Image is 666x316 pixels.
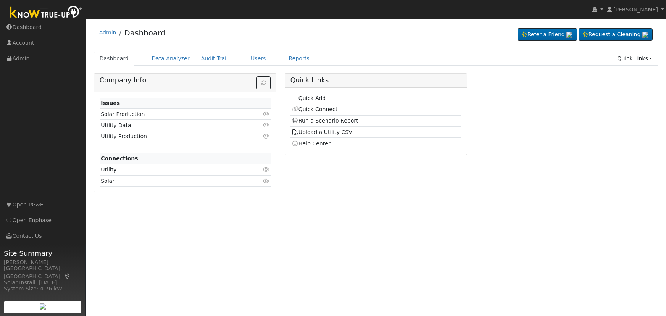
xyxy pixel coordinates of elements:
i: Click to view [263,178,269,184]
a: Dashboard [94,52,135,66]
td: Solar [100,176,243,187]
a: Upload a Utility CSV [292,129,352,135]
img: retrieve [40,303,46,310]
a: Data Analyzer [146,52,195,66]
a: Users [245,52,272,66]
a: Dashboard [124,28,166,37]
i: Click to view [263,167,269,172]
i: Click to view [263,123,269,128]
a: Refer a Friend [518,28,577,41]
a: Quick Links [611,52,658,66]
a: Map [64,273,71,279]
img: retrieve [642,32,648,38]
i: Click to view [263,111,269,117]
img: retrieve [566,32,572,38]
i: Click to view [263,134,269,139]
a: Request a Cleaning [579,28,653,41]
td: Utility Production [100,131,243,142]
a: Quick Connect [292,106,337,112]
img: Know True-Up [6,4,86,21]
strong: Issues [101,100,120,106]
div: [GEOGRAPHIC_DATA], [GEOGRAPHIC_DATA] [4,264,82,281]
a: Quick Add [292,95,326,101]
div: [PERSON_NAME] [4,258,82,266]
a: Audit Trail [195,52,234,66]
td: Solar Production [100,109,243,120]
a: Run a Scenario Report [292,118,358,124]
td: Utility [100,164,243,175]
span: Site Summary [4,248,82,258]
div: System Size: 4.76 kW [4,285,82,293]
a: Reports [283,52,315,66]
a: Help Center [292,140,331,147]
a: Admin [99,29,116,35]
td: Utility Data [100,120,243,131]
span: [PERSON_NAME] [613,6,658,13]
h5: Quick Links [290,76,462,84]
div: Solar Install: [DATE] [4,279,82,287]
h5: Company Info [100,76,271,84]
strong: Connections [101,155,138,161]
